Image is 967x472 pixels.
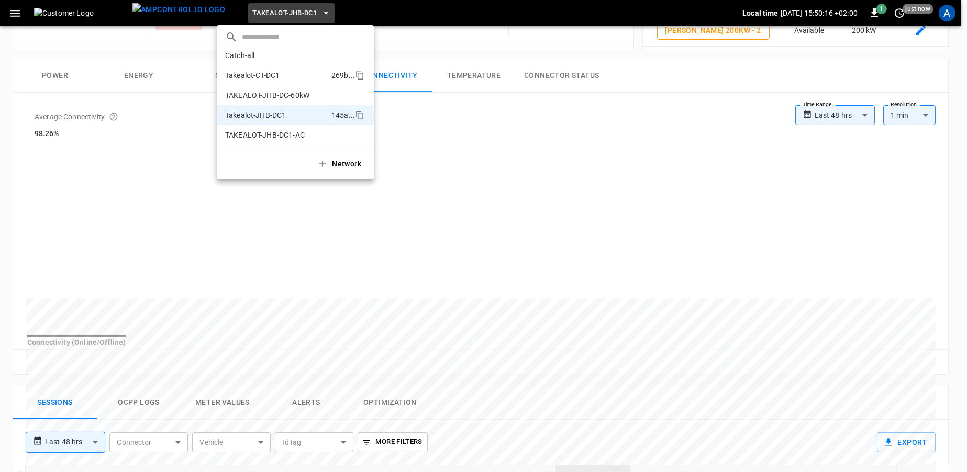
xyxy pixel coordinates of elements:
p: TAKEALOT-JHB-DC-60kW [225,90,329,100]
button: Network [311,153,370,175]
p: Takealot-JHB-DC1 [225,110,327,120]
p: Takealot-CT-DC1 [225,70,327,81]
div: copy [354,69,366,82]
div: copy [354,109,366,121]
p: Catch-all [225,50,329,61]
p: TAKEALOT-JHB-DC1-AC [225,130,329,140]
